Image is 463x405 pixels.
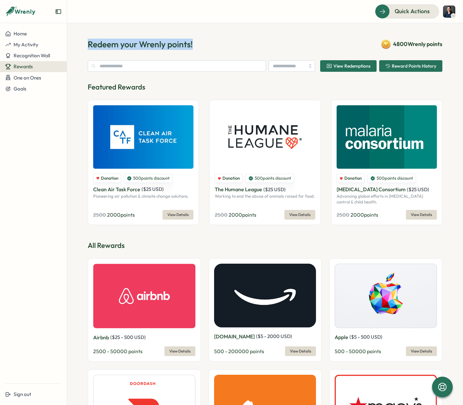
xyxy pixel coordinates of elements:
[215,193,315,199] p: Working to end the abuse of animals raised for food.
[215,212,228,218] span: 2500
[214,348,264,354] span: 500 - 200000 points
[93,193,193,199] p: Pioneering air pollution & climate change solutions.
[335,333,348,341] p: Apple
[93,334,109,342] p: Airbnb
[14,63,33,70] span: Rewards
[14,391,31,397] span: Sign out
[443,5,455,18] img: Christina Moralez
[215,105,315,169] img: The Humane League
[14,75,41,81] span: One on Ones
[14,86,26,92] span: Goals
[256,333,292,339] span: ( $ 5 - 2000 USD )
[284,210,315,220] button: View Details
[93,348,143,354] span: 2500 - 50000 points
[245,174,294,183] div: 500 points discount
[14,52,50,59] span: Recognition Wall
[407,186,429,193] span: ( $ 25 USD )
[169,347,191,356] span: View Details
[164,346,195,356] button: View Details
[367,174,416,183] div: 500 points discount
[101,175,118,181] span: Donation
[93,185,140,193] p: Clean Air Task Force
[110,334,146,340] span: ( $ 25 - 500 USD )
[167,210,189,219] span: View Details
[335,264,437,328] img: Apple
[215,185,262,193] p: The Humane League
[93,212,106,218] span: 2500
[285,346,316,356] button: View Details
[393,40,442,48] span: 4800 Wrenly points
[107,212,135,218] span: 2000 points
[392,64,436,68] span: Reward Points History
[335,348,381,354] span: 500 - 50000 points
[337,193,437,205] p: Advancing global efforts in [MEDICAL_DATA] control & child health.
[142,186,164,192] span: ( $ 25 USD )
[93,264,195,328] img: Airbnb
[163,210,193,220] button: View Details
[375,4,439,18] button: Quick Actions
[290,347,311,356] span: View Details
[333,64,370,68] span: View Redemptions
[55,8,62,15] button: Expand sidebar
[406,210,437,220] button: View Details
[411,210,432,219] span: View Details
[263,186,286,193] span: ( $ 25 USD )
[337,212,350,218] span: 2500
[214,333,255,341] p: [DOMAIN_NAME]
[379,60,442,72] button: Reward Points History
[14,42,38,48] span: My Activity
[350,334,382,340] span: ( $ 5 - 500 USD )
[395,7,430,15] span: Quick Actions
[214,264,316,327] img: Amazon.com
[88,39,193,50] h1: Redeem your Wrenly points!
[93,105,193,169] img: Clean Air Task Force
[229,212,256,218] span: 2000 points
[124,174,172,183] div: 500 points discount
[344,175,362,181] span: Donation
[337,105,437,169] img: Malaria Consortium
[350,212,378,218] span: 2000 points
[14,31,27,37] span: Home
[320,60,377,72] button: View Redemptions
[406,346,437,356] button: View Details
[88,82,442,92] p: Featured Rewards
[289,210,310,219] span: View Details
[88,240,442,250] p: All Rewards
[337,185,406,193] p: [MEDICAL_DATA] Consortium
[222,175,240,181] span: Donation
[411,347,432,356] span: View Details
